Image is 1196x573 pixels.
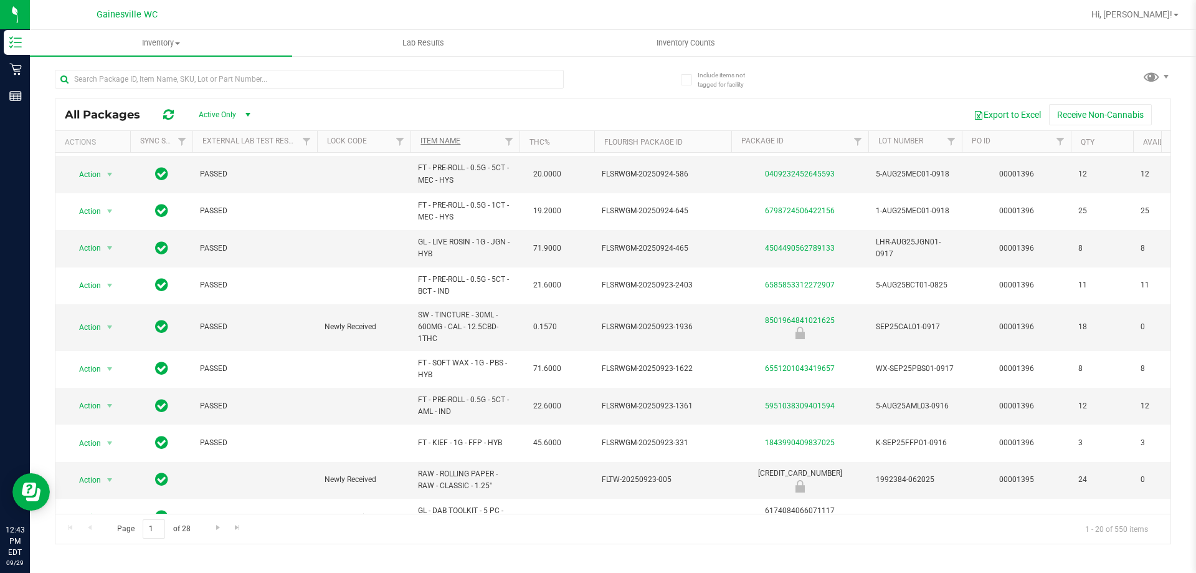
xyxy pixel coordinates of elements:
span: 1992384-062025 [876,474,954,486]
a: 8501964841021625 [765,316,835,325]
span: 12 [1141,400,1188,412]
span: select [102,435,118,452]
span: PASSED [200,437,310,449]
span: In Sync [155,318,168,335]
span: PASSED [200,243,310,254]
span: select [102,319,118,336]
span: 12 [1078,400,1126,412]
a: Lock Code [327,137,367,145]
a: Sync Status [140,137,188,145]
a: Flourish Package ID [604,138,683,147]
div: [CREDIT_CARD_NUMBER] [729,468,870,492]
span: RAW - ROLLING PAPER - RAW - CLASSIC - 1.25" [418,468,512,492]
a: 1843990409837025 [765,438,835,447]
input: 1 [143,519,165,539]
span: 0.1570 [527,318,563,336]
a: Go to the next page [209,519,227,536]
a: 00001396 [999,206,1034,215]
span: In Sync [155,360,168,377]
span: PASSED [200,363,310,375]
a: Filter [172,131,192,152]
span: FT - PRE-ROLL - 0.5G - 5CT - BCT - IND [418,274,512,297]
span: In Sync [155,397,168,415]
a: 00001396 [999,438,1034,447]
span: 1-AUG25MEC01-0918 [876,205,954,217]
span: FLSRWGM-20250923-1361 [602,400,724,412]
span: 71.9000 [527,239,567,258]
p: 09/29 [6,558,24,567]
a: Inventory Counts [554,30,817,56]
span: select [102,239,118,257]
a: 00001396 [999,170,1034,178]
span: 71.6000 [527,360,567,378]
span: In Sync [155,508,168,526]
a: 00001396 [999,244,1034,253]
span: select [102,471,118,489]
a: 6585853312272907 [765,281,835,289]
span: select [102,508,118,526]
span: FT - PRE-ROLL - 0.5G - 5CT - AML - IND [418,394,512,418]
a: 00001396 [999,402,1034,410]
div: Newly Received [729,480,870,493]
a: 4504490562789133 [765,244,835,253]
a: 6551201043419657 [765,364,835,373]
a: Filter [390,131,411,152]
span: WX-SEP25PBS01-0917 [876,363,954,375]
iframe: Resource center [12,473,50,511]
span: Action [68,508,102,526]
span: 11 [1141,279,1188,291]
span: Gainesville WC [97,9,158,20]
span: SEP25CAL01-0917 [876,321,954,333]
a: 0409232452645593 [765,170,835,178]
span: 20.0000 [527,165,567,183]
span: 3 [1078,437,1126,449]
a: 5951038309401594 [765,402,835,410]
a: PO ID [972,137,990,145]
span: 25 [1078,205,1126,217]
span: 8 [1141,363,1188,375]
span: FLSRWGM-20250923-1622 [602,363,724,375]
span: Action [68,277,102,294]
span: 1 - 20 of 550 items [1075,519,1158,538]
span: FT - PRE-ROLL - 0.5G - 5CT - MEC - HYS [418,162,512,186]
a: Qty [1081,138,1094,147]
span: Action [68,360,102,378]
span: In Sync [155,239,168,257]
span: Action [68,397,102,415]
div: 6174084066071117 [729,505,870,529]
a: 00001395 [999,513,1034,521]
span: 8 [1141,243,1188,254]
inline-svg: Reports [9,90,22,102]
span: 22.6000 [527,397,567,415]
span: select [102,166,118,183]
span: PASSED [200,321,310,333]
inline-svg: Retail [9,63,22,75]
div: Actions [65,138,125,147]
span: 3 [1141,437,1188,449]
a: Item Name [420,137,460,145]
span: 24 [1078,474,1126,486]
span: FLTW-20250923-004 [602,511,724,523]
span: Action [68,239,102,257]
span: Page of 28 [107,519,201,539]
span: 12 [1078,168,1126,180]
span: 18 [1078,321,1126,333]
span: 8 [1078,363,1126,375]
span: FLTW-20250923-005 [602,474,724,486]
span: All Packages [65,108,153,122]
a: Inventory [30,30,292,56]
div: Newly Received [729,327,870,339]
a: THC% [529,138,550,147]
span: Hi, [PERSON_NAME]! [1091,9,1172,19]
a: External Lab Test Result [202,137,300,145]
span: 5-AUG25AML03-0916 [876,400,954,412]
a: 00001396 [999,322,1034,331]
span: FT - SOFT WAX - 1G - PBS - HYB [418,357,512,381]
span: select [102,397,118,415]
span: FLSRWGM-20250923-2403 [602,279,724,291]
span: PASSED [200,279,310,291]
span: K-SEP25FFP01-0916 [876,437,954,449]
span: Include items not tagged for facility [698,70,760,89]
span: FT - PRE-ROLL - 0.5G - 1CT - MEC - HYS [418,200,512,223]
span: 0 [1141,474,1188,486]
